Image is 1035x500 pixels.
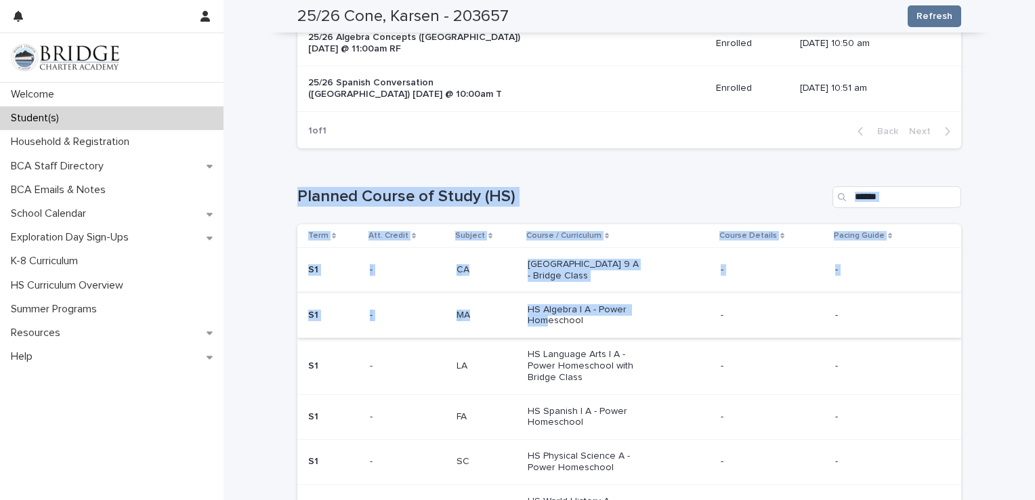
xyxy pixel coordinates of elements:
[297,338,961,394] tr: S1-- LALA HS Language Arts I A - Power Homeschool with Bridge Class--
[721,310,824,321] p: -
[5,160,114,173] p: BCA Staff Directory
[528,406,641,429] p: HS Spanish I A - Power Homeschool
[297,7,509,26] h2: 25/26 Cone, Karsen - 203657
[297,440,961,485] tr: S1-- SCSC HS Physical Science A - Power Homeschool--
[297,394,961,440] tr: S1-- FAFA HS Spanish I A - Power Homeschool--
[716,83,790,94] p: Enrolled
[719,228,777,243] p: Course Details
[308,228,329,243] p: Term
[5,88,65,101] p: Welcome
[721,360,824,372] p: -
[297,293,961,338] tr: S1-- MAMA HS Algebra I A - Power Homeschool--
[528,259,641,282] p: [GEOGRAPHIC_DATA] 9 A - Bridge Class
[834,228,885,243] p: Pacing Guide
[455,228,485,243] p: Subject
[308,360,359,372] p: S1
[847,125,904,138] button: Back
[909,127,939,136] span: Next
[835,264,939,276] p: -
[916,9,952,23] span: Refresh
[308,411,359,423] p: S1
[832,186,961,208] input: Search
[835,310,939,321] p: -
[370,358,375,372] p: -
[5,136,140,148] p: Household & Registration
[835,360,939,372] p: -
[721,264,824,276] p: -
[308,77,534,100] p: 25/26 Spanish Conversation ([GEOGRAPHIC_DATA]) [DATE] @ 10:00am T
[869,127,898,136] span: Back
[526,228,601,243] p: Course / Curriculum
[528,349,641,383] p: HS Language Arts I A - Power Homeschool with Bridge Class
[721,411,824,423] p: -
[5,231,140,244] p: Exploration Day Sign-Ups
[5,255,89,268] p: K-8 Curriculum
[716,38,790,49] p: Enrolled
[370,307,375,321] p: -
[11,44,119,71] img: V1C1m3IdTEidaUdm9Hs0
[800,83,939,94] p: [DATE] 10:51 am
[5,279,134,292] p: HS Curriculum Overview
[800,38,939,49] p: [DATE] 10:50 am
[370,409,375,423] p: -
[308,264,359,276] p: S1
[5,303,108,316] p: Summer Programs
[297,247,961,293] tr: S1-- CACA [GEOGRAPHIC_DATA] 9 A - Bridge Class--
[308,32,534,55] p: 25/26 Algebra Concepts ([GEOGRAPHIC_DATA]) [DATE] @ 11:00am RF
[5,112,70,125] p: Student(s)
[528,304,641,327] p: HS Algebra I A - Power Homeschool
[308,456,359,467] p: S1
[297,66,961,111] tr: 25/26 Spanish Conversation ([GEOGRAPHIC_DATA]) [DATE] @ 10:00am TEnrolled[DATE] 10:51 am
[457,262,472,276] p: CA
[5,350,43,363] p: Help
[297,114,337,148] p: 1 of 1
[457,409,469,423] p: FA
[5,327,71,339] p: Resources
[835,456,939,467] p: -
[297,187,827,207] h1: Planned Course of Study (HS)
[457,453,472,467] p: SC
[528,451,641,474] p: HS Physical Science A - Power Homeschool
[5,184,117,196] p: BCA Emails & Notes
[904,125,961,138] button: Next
[370,453,375,467] p: -
[368,228,408,243] p: Att. Credit
[457,358,470,372] p: LA
[457,307,473,321] p: MA
[297,21,961,66] tr: 25/26 Algebra Concepts ([GEOGRAPHIC_DATA]) [DATE] @ 11:00am RFEnrolled[DATE] 10:50 am
[308,310,359,321] p: S1
[908,5,961,27] button: Refresh
[370,262,375,276] p: -
[721,456,824,467] p: -
[5,207,97,220] p: School Calendar
[835,411,939,423] p: -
